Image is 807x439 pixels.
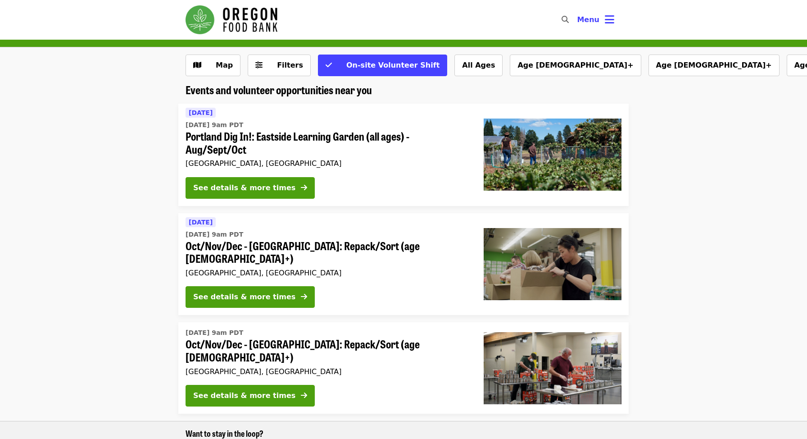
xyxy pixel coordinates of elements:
img: Portland Dig In!: Eastside Learning Garden (all ages) - Aug/Sept/Oct organized by Oregon Food Bank [484,119,621,191]
span: Map [216,61,233,69]
i: arrow-right icon [301,183,307,192]
i: arrow-right icon [301,293,307,301]
img: Oct/Nov/Dec - Portland: Repack/Sort (age 8+) organized by Oregon Food Bank [484,228,621,300]
div: [GEOGRAPHIC_DATA], [GEOGRAPHIC_DATA] [186,269,469,277]
time: [DATE] 9am PDT [186,328,243,338]
button: See details & more times [186,286,315,308]
button: Age [DEMOGRAPHIC_DATA]+ [648,55,780,76]
span: Events and volunteer opportunities near you [186,82,372,97]
img: Oregon Food Bank - Home [186,5,277,34]
time: [DATE] 9am PDT [186,230,243,239]
span: [DATE] [189,109,213,116]
span: Oct/Nov/Dec - [GEOGRAPHIC_DATA]: Repack/Sort (age [DEMOGRAPHIC_DATA]+) [186,338,469,364]
a: See details for "Oct/Nov/Dec - Portland: Repack/Sort (age 8+)" [178,213,629,316]
span: Menu [577,15,599,24]
button: On-site Volunteer Shift [318,55,447,76]
button: See details & more times [186,177,315,199]
button: Age [DEMOGRAPHIC_DATA]+ [510,55,641,76]
input: Search [574,9,581,31]
i: map icon [193,61,201,69]
button: Filters (0 selected) [248,55,311,76]
img: Oct/Nov/Dec - Portland: Repack/Sort (age 16+) organized by Oregon Food Bank [484,332,621,404]
div: See details & more times [193,390,295,401]
i: sliders-h icon [255,61,263,69]
button: See details & more times [186,385,315,407]
span: Portland Dig In!: Eastside Learning Garden (all ages) - Aug/Sept/Oct [186,130,469,156]
div: See details & more times [193,292,295,302]
i: check icon [326,61,332,69]
span: Want to stay in the loop? [186,427,263,439]
i: bars icon [605,13,614,26]
div: [GEOGRAPHIC_DATA], [GEOGRAPHIC_DATA] [186,159,469,168]
time: [DATE] 9am PDT [186,120,243,130]
span: On-site Volunteer Shift [346,61,440,69]
span: Filters [277,61,303,69]
span: Oct/Nov/Dec - [GEOGRAPHIC_DATA]: Repack/Sort (age [DEMOGRAPHIC_DATA]+) [186,239,469,265]
button: Show map view [186,55,240,76]
i: arrow-right icon [301,391,307,400]
a: See details for "Oct/Nov/Dec - Portland: Repack/Sort (age 16+)" [178,322,629,414]
div: [GEOGRAPHIC_DATA], [GEOGRAPHIC_DATA] [186,367,469,376]
a: See details for "Portland Dig In!: Eastside Learning Garden (all ages) - Aug/Sept/Oct" [178,104,629,206]
i: search icon [562,15,569,24]
button: All Ages [454,55,503,76]
span: [DATE] [189,219,213,226]
div: See details & more times [193,183,295,193]
button: Toggle account menu [570,9,621,31]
